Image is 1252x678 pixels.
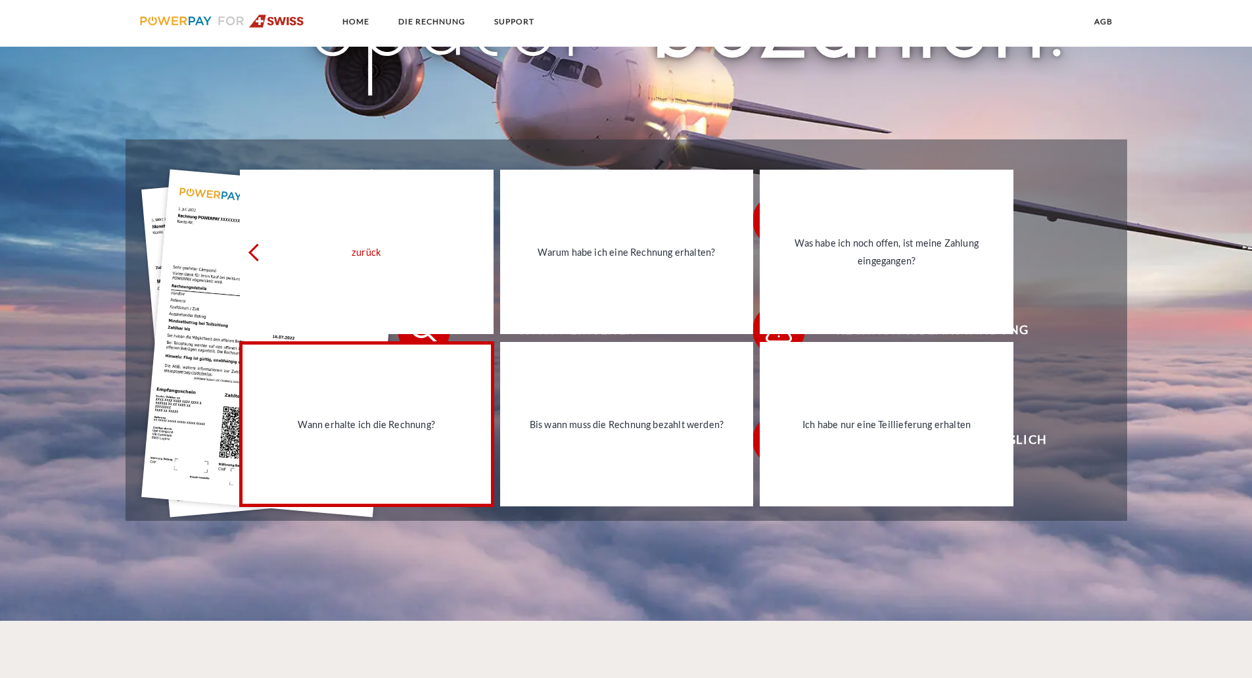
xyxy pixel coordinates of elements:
[140,14,305,28] img: logo-swiss.svg
[760,170,1013,334] a: Was habe ich noch offen, ist meine Zahlung eingegangen?
[768,234,1006,270] div: Was habe ich noch offen, ist meine Zahlung eingegangen?
[508,415,746,433] div: Bis wann muss die Rechnung bezahlt werden?
[508,243,746,260] div: Warum habe ich eine Rechnung erhalten?
[1083,10,1124,34] a: agb
[248,415,486,433] div: Wann erhalte ich die Rechnung?
[331,10,381,34] a: Home
[248,243,486,260] div: zurück
[483,10,545,34] a: SUPPORT
[387,10,476,34] a: DIE RECHNUNG
[768,415,1006,433] div: Ich habe nur eine Teillieferung erhalten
